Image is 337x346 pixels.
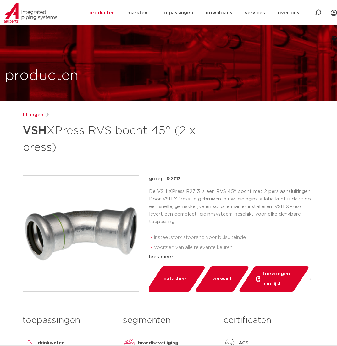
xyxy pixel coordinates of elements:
[23,111,43,119] a: fittingen
[212,274,232,284] span: verwant
[23,176,139,291] img: Product Image for VSH XPress RVS bocht 45° (2 x press)
[195,266,250,292] a: verwant
[307,275,317,283] span: deel:
[154,233,314,243] li: insteekstop: stoprand voor buisuiteinde
[23,121,215,155] h1: XPress RVS bocht 45° (2 x press)
[5,66,79,86] h1: producten
[123,314,214,327] h3: segmenten
[23,314,113,327] h3: toepassingen
[149,253,314,261] div: lees meer
[146,266,206,292] a: datasheet
[224,314,314,327] h3: certificaten
[163,274,188,284] span: datasheet
[23,125,47,136] strong: VSH
[149,175,314,183] p: groep: R2713
[262,269,292,289] span: toevoegen aan lijst
[149,188,314,226] p: De VSH XPress R2713 is een RVS 45° bocht met 2 pers aansluitingen. Door VSH XPress te gebruiken i...
[154,243,314,253] li: voorzien van alle relevante keuren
